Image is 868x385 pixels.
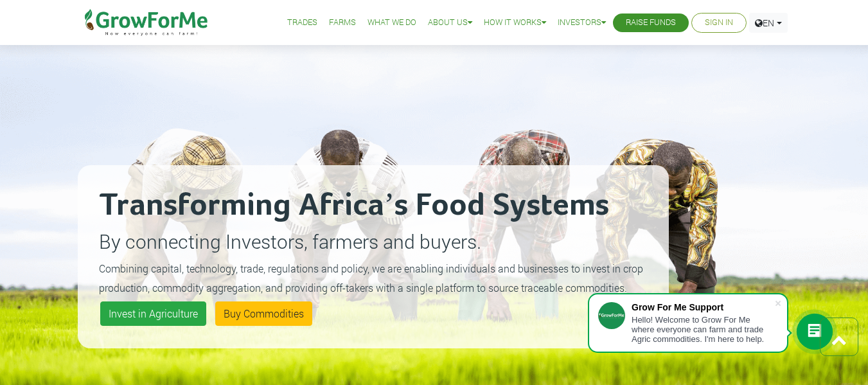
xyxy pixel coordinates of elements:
a: Trades [287,16,317,30]
a: Invest in Agriculture [100,301,206,326]
a: Sign In [705,16,733,30]
a: How it Works [484,16,546,30]
a: EN [749,13,788,33]
div: Grow For Me Support [632,302,774,312]
div: Hello! Welcome to Grow For Me where everyone can farm and trade Agric commodities. I'm here to help. [632,315,774,344]
h2: Transforming Africa’s Food Systems [99,186,648,225]
a: Buy Commodities [215,301,312,326]
a: About Us [428,16,472,30]
small: Combining capital, technology, trade, regulations and policy, we are enabling individuals and bus... [99,262,643,294]
a: Raise Funds [626,16,676,30]
a: Farms [329,16,356,30]
a: Investors [558,16,606,30]
a: What We Do [368,16,416,30]
p: By connecting Investors, farmers and buyers. [99,227,648,256]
